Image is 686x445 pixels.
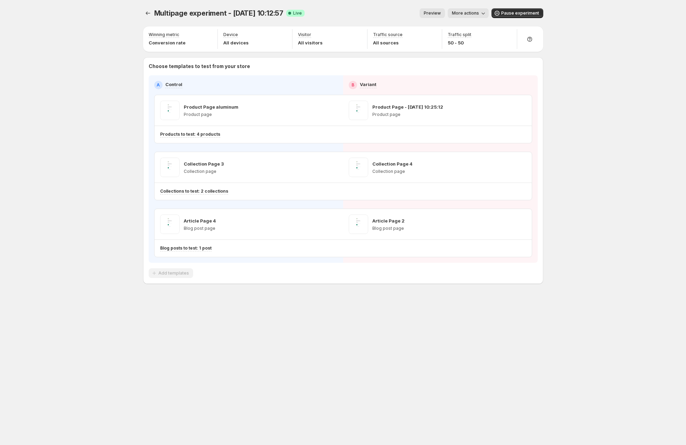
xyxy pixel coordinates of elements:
p: All devices [223,39,249,46]
p: Product Page aluminum [184,103,238,110]
p: Collection page [184,169,224,174]
p: Choose templates to test from your store [149,63,538,70]
span: Multipage experiment - [DATE] 10:12:57 [154,9,283,17]
p: Collection page [372,169,413,174]
img: Product Page aluminum [160,101,180,120]
p: Blog posts to test: 1 post [160,245,212,251]
span: Preview [424,10,441,16]
button: More actions [448,8,489,18]
p: Collection Page 4 [372,160,413,167]
span: More actions [452,10,479,16]
p: Variant [360,81,377,88]
p: All sources [373,39,403,46]
p: Blog post page [372,226,405,231]
p: Product page [372,112,443,117]
p: Product Page - [DATE] 10:25:12 [372,103,443,110]
p: Conversion rate [149,39,185,46]
img: Article Page 2 [349,215,368,234]
p: Products to test: 4 products [160,132,220,137]
p: Article Page 2 [372,217,405,224]
p: Traffic split [448,32,471,37]
p: All visitors [298,39,323,46]
img: Product Page - Jun 9, 10:25:12 [349,101,368,120]
p: Traffic source [373,32,403,37]
h2: B [352,82,354,88]
button: Experiments [143,8,153,18]
p: Visitor [298,32,311,37]
p: Collections to test: 2 collections [160,188,228,194]
p: Winning metric [149,32,179,37]
button: Pause experiment [491,8,543,18]
img: Article Page 4 [160,215,180,234]
p: Blog post page [184,226,216,231]
h2: A [157,82,160,88]
p: 50 - 50 [448,39,471,46]
p: Article Page 4 [184,217,216,224]
img: Collection Page 3 [160,158,180,177]
p: Collection Page 3 [184,160,224,167]
img: Collection Page 4 [349,158,368,177]
p: Control [165,81,182,88]
button: Preview [420,8,445,18]
p: Device [223,32,238,37]
span: Pause experiment [501,10,539,16]
p: Product page [184,112,238,117]
span: Live [293,10,302,16]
